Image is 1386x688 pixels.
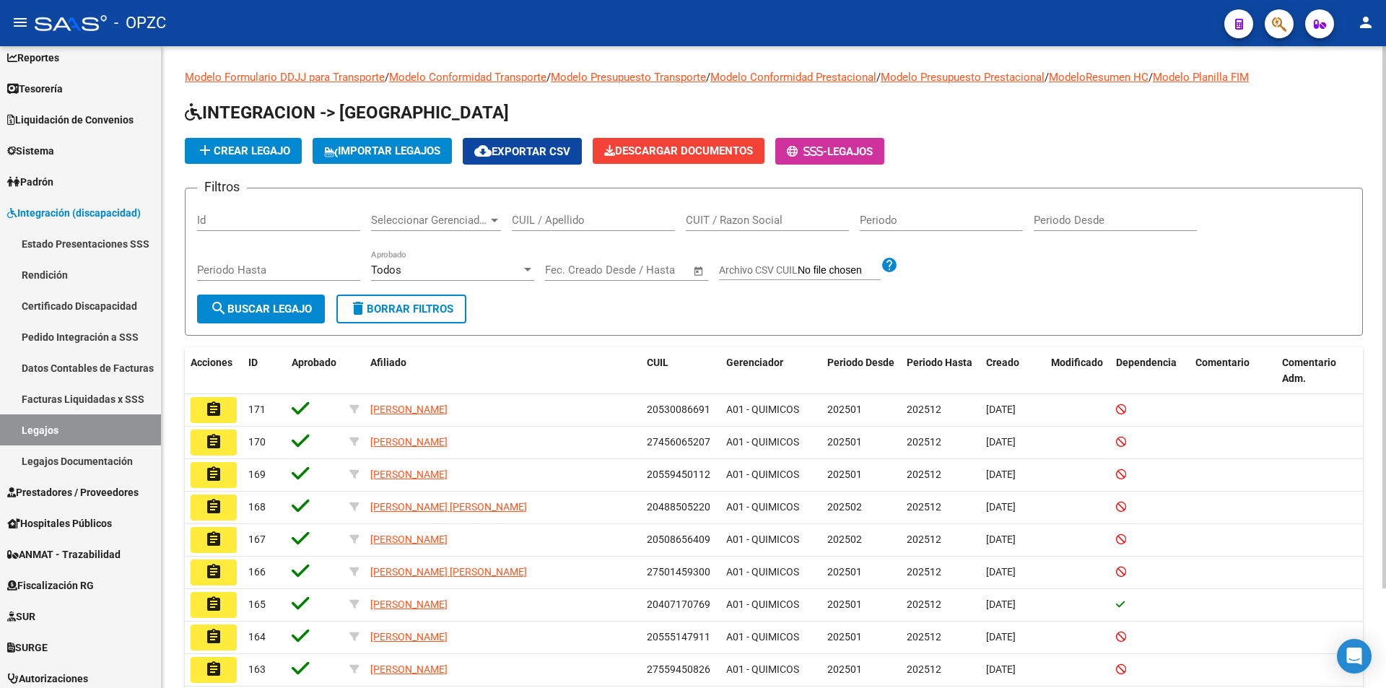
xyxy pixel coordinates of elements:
[827,145,873,158] span: Legajos
[907,598,941,610] span: 202512
[205,628,222,645] mat-icon: assignment
[7,50,59,66] span: Reportes
[292,357,336,368] span: Aprobado
[389,71,546,84] a: Modelo Conformidad Transporte
[647,566,710,578] span: 27501459300
[197,295,325,323] button: Buscar Legajo
[907,357,972,368] span: Periodo Hasta
[248,631,266,643] span: 164
[986,404,1016,415] span: [DATE]
[114,7,166,39] span: - OPZC
[205,531,222,548] mat-icon: assignment
[986,566,1016,578] span: [DATE]
[370,357,406,368] span: Afiliado
[1116,357,1177,368] span: Dependencia
[907,436,941,448] span: 202512
[185,138,302,164] button: Crear Legajo
[827,501,862,513] span: 202502
[7,143,54,159] span: Sistema
[907,501,941,513] span: 202512
[827,566,862,578] span: 202501
[370,404,448,415] span: [PERSON_NAME]
[986,357,1019,368] span: Creado
[726,501,799,513] span: A01 - QUIMICOS
[197,177,247,197] h3: Filtros
[647,598,710,610] span: 20407170769
[907,566,941,578] span: 202512
[371,264,401,276] span: Todos
[7,174,53,190] span: Padrón
[185,103,509,123] span: INTEGRACION -> [GEOGRAPHIC_DATA]
[616,264,687,276] input: Fecha fin
[691,263,707,279] button: Open calendar
[370,469,448,480] span: [PERSON_NAME]
[1153,71,1249,84] a: Modelo Planilla FIM
[205,401,222,418] mat-icon: assignment
[647,436,710,448] span: 27456065207
[726,534,799,545] span: A01 - QUIMICOS
[7,515,112,531] span: Hospitales Públicos
[986,469,1016,480] span: [DATE]
[248,663,266,675] span: 163
[7,205,141,221] span: Integración (discapacidad)
[196,144,290,157] span: Crear Legajo
[7,484,139,500] span: Prestadores / Proveedores
[1049,71,1149,84] a: ModeloResumen HC
[248,357,258,368] span: ID
[641,347,720,395] datatable-header-cell: CUIL
[7,640,48,656] span: SURGE
[7,671,88,687] span: Autorizaciones
[986,436,1016,448] span: [DATE]
[313,138,452,164] button: IMPORTAR LEGAJOS
[210,300,227,317] mat-icon: search
[1051,357,1103,368] span: Modificado
[986,534,1016,545] span: [DATE]
[370,598,448,610] span: [PERSON_NAME]
[907,469,941,480] span: 202512
[365,347,641,395] datatable-header-cell: Afiliado
[1282,357,1336,385] span: Comentario Adm.
[243,347,286,395] datatable-header-cell: ID
[1190,347,1276,395] datatable-header-cell: Comentario
[185,71,385,84] a: Modelo Formulario DDJJ para Transporte
[1276,347,1363,395] datatable-header-cell: Comentario Adm.
[827,436,862,448] span: 202501
[324,144,440,157] span: IMPORTAR LEGAJOS
[726,566,799,578] span: A01 - QUIMICOS
[907,663,941,675] span: 202512
[1357,14,1374,31] mat-icon: person
[1337,639,1372,674] div: Open Intercom Messenger
[1045,347,1110,395] datatable-header-cell: Modificado
[551,71,706,84] a: Modelo Presupuesto Transporte
[1195,357,1250,368] span: Comentario
[986,663,1016,675] span: [DATE]
[827,534,862,545] span: 202502
[463,138,582,165] button: Exportar CSV
[798,264,881,277] input: Archivo CSV CUIL
[370,436,448,448] span: [PERSON_NAME]
[726,598,799,610] span: A01 - QUIMICOS
[907,534,941,545] span: 202512
[827,357,894,368] span: Periodo Desde
[7,609,35,624] span: SUR
[205,596,222,613] mat-icon: assignment
[827,404,862,415] span: 202501
[907,631,941,643] span: 202512
[726,663,799,675] span: A01 - QUIMICOS
[205,661,222,678] mat-icon: assignment
[474,145,570,158] span: Exportar CSV
[720,347,821,395] datatable-header-cell: Gerenciador
[349,302,453,315] span: Borrar Filtros
[7,547,121,562] span: ANMAT - Trazabilidad
[726,436,799,448] span: A01 - QUIMICOS
[205,563,222,580] mat-icon: assignment
[719,264,798,276] span: Archivo CSV CUIL
[210,302,312,315] span: Buscar Legajo
[370,663,448,675] span: [PERSON_NAME]
[647,501,710,513] span: 20488505220
[196,141,214,159] mat-icon: add
[205,498,222,515] mat-icon: assignment
[7,112,134,128] span: Liquidación de Convenios
[371,214,488,227] span: Seleccionar Gerenciador
[191,357,232,368] span: Acciones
